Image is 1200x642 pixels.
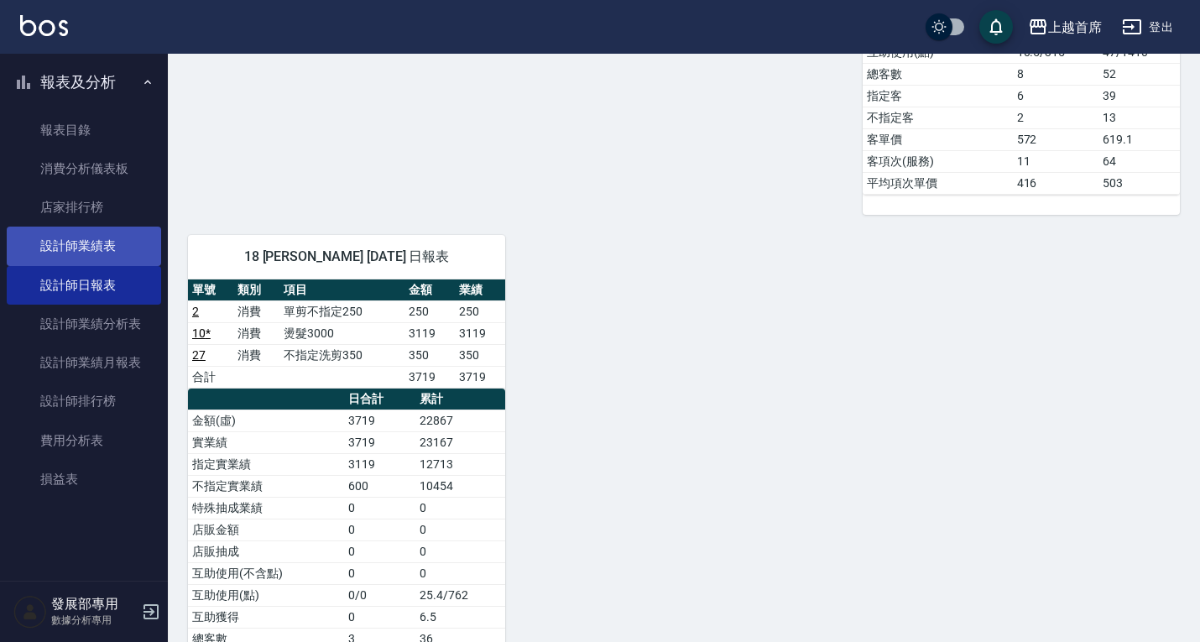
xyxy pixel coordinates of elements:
td: 互助使用(點) [188,584,344,606]
td: 客項次(服務) [863,150,1013,172]
td: 0 [344,519,415,540]
td: 總客數 [863,63,1013,85]
a: 27 [192,348,206,362]
a: 消費分析儀表板 [7,149,161,188]
td: 11 [1013,150,1099,172]
td: 不指定實業績 [188,475,344,497]
td: 8 [1013,63,1099,85]
td: 0 [344,606,415,628]
td: 單剪不指定250 [279,300,404,322]
a: 設計師排行榜 [7,382,161,420]
td: 不指定客 [863,107,1013,128]
td: 503 [1098,172,1180,194]
a: 店家排行榜 [7,188,161,227]
td: 消費 [233,322,279,344]
span: 18 [PERSON_NAME] [DATE] 日報表 [208,248,485,265]
td: 指定實業績 [188,453,344,475]
td: 3719 [455,366,505,388]
td: 不指定洗剪350 [279,344,404,366]
a: 設計師業績分析表 [7,305,161,343]
td: 0 [344,562,415,584]
td: 0 [415,540,505,562]
td: 22867 [415,410,505,431]
td: 350 [404,344,455,366]
td: 0 [415,497,505,519]
a: 設計師日報表 [7,266,161,305]
button: 上越首席 [1021,10,1109,44]
a: 設計師業績表 [7,227,161,265]
td: 互助獲得 [188,606,344,628]
td: 3119 [404,322,455,344]
td: 3719 [344,410,415,431]
h5: 發展部專用 [51,596,137,613]
a: 損益表 [7,460,161,498]
td: 3119 [344,453,415,475]
th: 單號 [188,279,233,301]
button: 報表及分析 [7,60,161,104]
img: Logo [20,15,68,36]
th: 類別 [233,279,279,301]
td: 619.1 [1098,128,1180,150]
td: 3119 [455,322,505,344]
td: 燙髮3000 [279,322,404,344]
td: 3719 [344,431,415,453]
p: 數據分析專用 [51,613,137,628]
td: 店販抽成 [188,540,344,562]
a: 報表目錄 [7,111,161,149]
td: 6.5 [415,606,505,628]
table: a dense table [188,279,505,389]
td: 0 [415,562,505,584]
th: 累計 [415,389,505,410]
td: 572 [1013,128,1099,150]
button: save [979,10,1013,44]
td: 0 [344,497,415,519]
td: 23167 [415,431,505,453]
a: 2 [192,305,199,318]
th: 日合計 [344,389,415,410]
td: 250 [404,300,455,322]
td: 客單價 [863,128,1013,150]
button: 登出 [1115,12,1180,43]
td: 6 [1013,85,1099,107]
td: 13 [1098,107,1180,128]
a: 費用分析表 [7,421,161,460]
td: 25.4/762 [415,584,505,606]
td: 0 [344,540,415,562]
td: 64 [1098,150,1180,172]
td: 消費 [233,344,279,366]
td: 600 [344,475,415,497]
td: 39 [1098,85,1180,107]
a: 設計師業績月報表 [7,343,161,382]
td: 特殊抽成業績 [188,497,344,519]
td: 416 [1013,172,1099,194]
img: Person [13,595,47,629]
td: 3719 [404,366,455,388]
td: 消費 [233,300,279,322]
td: 0 [415,519,505,540]
td: 250 [455,300,505,322]
th: 金額 [404,279,455,301]
td: 2 [1013,107,1099,128]
th: 業績 [455,279,505,301]
td: 實業績 [188,431,344,453]
td: 52 [1098,63,1180,85]
td: 12713 [415,453,505,475]
th: 項目 [279,279,404,301]
td: 店販金額 [188,519,344,540]
td: 金額(虛) [188,410,344,431]
td: 指定客 [863,85,1013,107]
td: 合計 [188,366,233,388]
td: 350 [455,344,505,366]
div: 上越首席 [1048,17,1102,38]
td: 平均項次單價 [863,172,1013,194]
td: 0/0 [344,584,415,606]
td: 互助使用(不含點) [188,562,344,584]
td: 10454 [415,475,505,497]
